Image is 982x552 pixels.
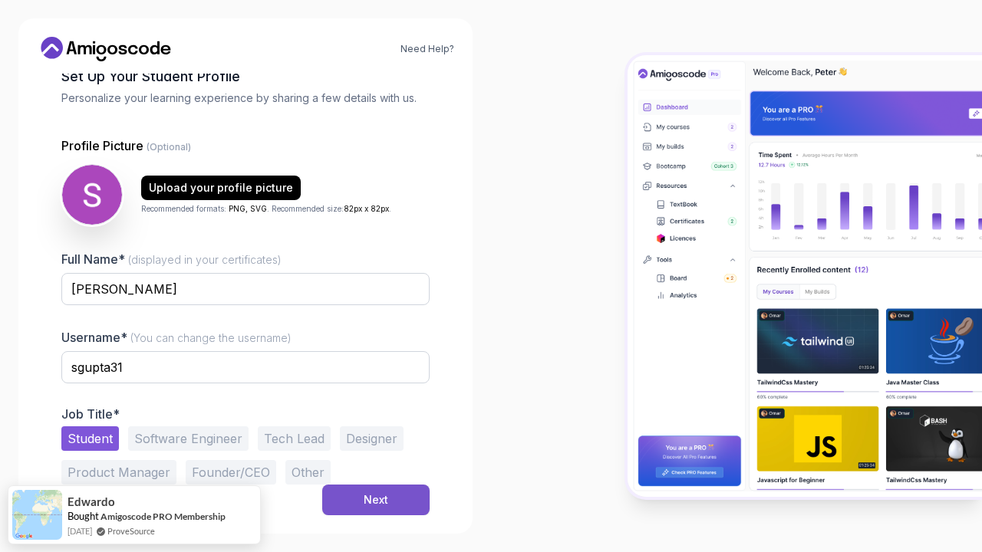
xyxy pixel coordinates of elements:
[37,37,175,61] a: Home link
[258,426,331,451] button: Tech Lead
[68,495,115,508] span: Edwardo
[107,524,155,537] a: ProveSource
[61,136,430,155] p: Profile Picture
[68,524,92,537] span: [DATE]
[61,460,176,485] button: Product Manager
[61,330,292,345] label: Username*
[322,485,430,515] button: Next
[628,55,982,497] img: Amigoscode Dashboard
[344,204,389,213] span: 82px x 82px
[62,165,122,225] img: user profile image
[229,204,267,213] span: PNG, SVG
[61,406,430,422] p: Job Title*
[61,273,430,305] input: Enter your Full Name
[68,510,99,522] span: Bought
[61,426,119,451] button: Student
[364,492,388,508] div: Next
[12,490,62,540] img: provesource social proof notification image
[61,90,430,106] p: Personalize your learning experience by sharing a few details with us.
[141,176,301,200] button: Upload your profile picture
[285,460,331,485] button: Other
[128,253,282,266] span: (displayed in your certificates)
[147,141,191,153] span: (Optional)
[61,66,430,87] h2: Set Up Your Student Profile
[61,351,430,383] input: Enter your Username
[61,251,282,267] label: Full Name*
[128,426,249,451] button: Software Engineer
[186,460,276,485] button: Founder/CEO
[400,43,454,55] a: Need Help?
[340,426,404,451] button: Designer
[149,180,293,195] div: Upload your profile picture
[141,203,391,215] p: Recommended formats: . Recommended size: .
[101,511,226,522] a: Amigoscode PRO Membership
[130,331,292,344] span: (You can change the username)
